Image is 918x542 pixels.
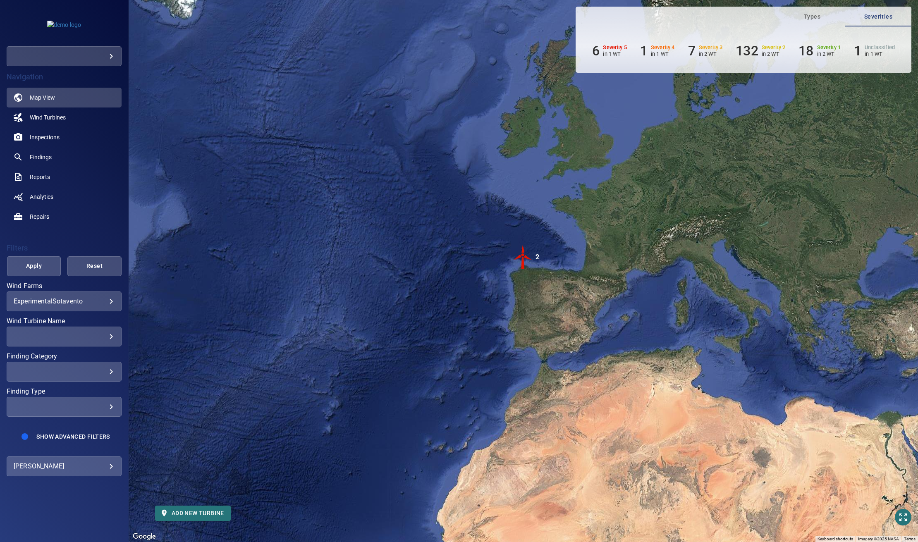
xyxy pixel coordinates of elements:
label: Finding Category [7,353,122,360]
h6: Severity 3 [699,45,723,50]
span: Analytics [30,193,53,201]
p: in 1 WT [865,51,895,57]
img: windFarmIconCat5.svg [511,245,535,270]
span: Apply [17,261,51,271]
a: Open this area in Google Maps (opens a new window) [131,531,158,542]
h6: 132 [736,43,758,59]
a: windturbines noActive [7,107,122,127]
p: in 1 WT [603,51,627,57]
p: in 2 WT [699,51,723,57]
a: map active [7,88,122,107]
h6: Severity 1 [817,45,841,50]
span: Show Advanced Filters [36,433,110,440]
li: Severity 1 [798,43,841,59]
div: 2 [535,245,539,270]
button: Show Advanced Filters [31,430,115,443]
li: Severity 5 [592,43,627,59]
span: Repairs [30,213,49,221]
div: Finding Category [7,362,122,382]
span: Types [784,12,840,22]
div: [PERSON_NAME] [14,460,115,473]
h6: 1 [640,43,648,59]
li: Severity Unclassified [854,43,895,59]
li: Severity 2 [736,43,785,59]
button: Reset [67,256,122,276]
span: Map View [30,93,55,102]
h6: 6 [592,43,600,59]
gmp-advanced-marker: 2 [511,245,535,271]
button: Apply [7,256,61,276]
label: Finding Type [7,388,122,395]
span: Add new turbine [162,508,224,518]
h6: 18 [798,43,813,59]
button: Add new turbine [155,506,231,521]
span: Inspections [30,133,60,141]
span: Reset [78,261,111,271]
a: Terms (opens in new tab) [904,537,916,541]
h6: Severity 4 [651,45,675,50]
span: Severities [850,12,906,22]
div: Finding Type [7,397,122,417]
a: reports noActive [7,167,122,187]
h4: Filters [7,244,122,252]
p: in 2 WT [762,51,786,57]
div: demo [7,46,122,66]
p: in 1 WT [651,51,675,57]
div: ExperimentalSotavento [14,297,115,305]
h4: Navigation [7,73,122,81]
li: Severity 4 [640,43,675,59]
li: Severity 3 [688,43,723,59]
span: Findings [30,153,52,161]
a: findings noActive [7,147,122,167]
img: Google [131,531,158,542]
a: inspections noActive [7,127,122,147]
h6: 1 [854,43,861,59]
label: Wind Farms [7,283,122,289]
a: analytics noActive [7,187,122,207]
span: Imagery ©2025 NASA [858,537,899,541]
h6: Severity 5 [603,45,627,50]
h6: Severity 2 [762,45,786,50]
h6: 7 [688,43,696,59]
img: demo-logo [47,21,81,29]
div: Wind Turbine Name [7,327,122,346]
span: Reports [30,173,50,181]
a: repairs noActive [7,207,122,227]
h6: Unclassified [865,45,895,50]
button: Keyboard shortcuts [818,536,853,542]
div: Wind Farms [7,291,122,311]
label: Wind Turbine Name [7,318,122,325]
p: in 2 WT [817,51,841,57]
span: Wind Turbines [30,113,66,122]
